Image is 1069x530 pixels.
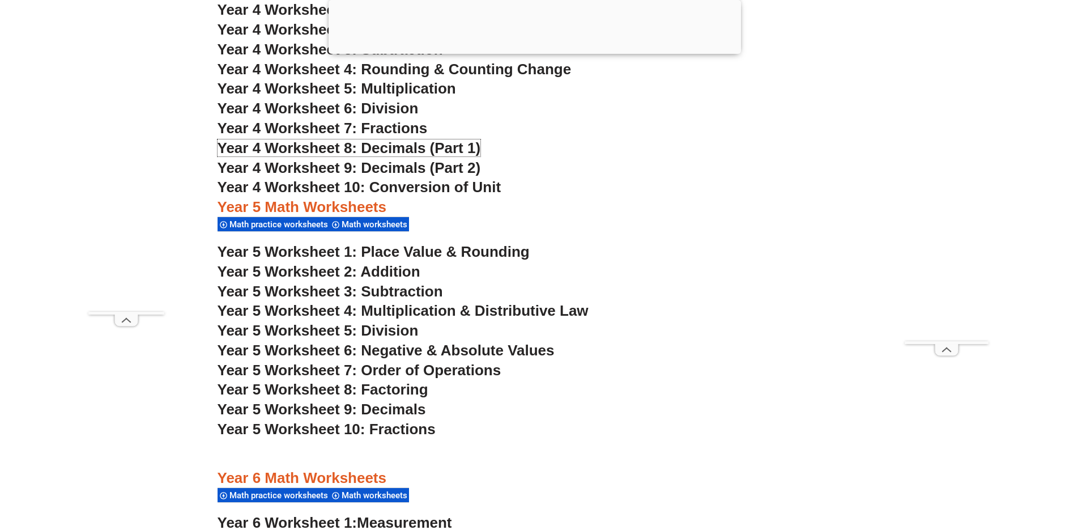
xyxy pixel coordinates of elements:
[218,100,419,117] a: Year 4 Worksheet 6: Division
[218,322,419,339] a: Year 5 Worksheet 5: Division
[218,302,589,319] a: Year 5 Worksheet 4: Multiplication & Distributive Law
[229,490,331,501] span: Math practice worksheets
[229,219,331,230] span: Math practice worksheets
[218,421,436,438] a: Year 5 Worksheet 10: Fractions
[218,217,330,232] div: Math practice worksheets
[218,21,420,38] a: Year 4 Worksheet 2: Addition
[905,27,989,341] iframe: Advertisement
[218,179,501,196] a: Year 4 Worksheet 10: Conversion of Unit
[218,283,443,300] a: Year 5 Worksheet 3: Subtraction
[218,362,501,379] a: Year 5 Worksheet 7: Order of Operations
[218,401,426,418] a: Year 5 Worksheet 9: Decimals
[218,243,530,260] a: Year 5 Worksheet 1: Place Value & Rounding
[88,27,164,312] iframe: Advertisement
[218,198,852,217] h3: Year 5 Math Worksheets
[218,80,456,97] a: Year 4 Worksheet 5: Multiplication
[342,219,411,230] span: Math worksheets
[218,381,428,398] a: Year 5 Worksheet 8: Factoring
[880,402,1069,530] iframe: Chat Widget
[218,342,555,359] a: Year 5 Worksheet 6: Negative & Absolute Values
[218,120,428,137] a: Year 4 Worksheet 7: Fractions
[218,159,481,176] a: Year 4 Worksheet 9: Decimals (Part 2)
[330,487,409,503] div: Math worksheets
[218,41,443,58] a: Year 4 Worksheet 3: Subtraction
[218,1,442,18] a: Year 4 Worksheet 1: Place Value
[218,139,481,156] a: Year 4 Worksheet 8: Decimals (Part 1)
[218,469,852,488] h3: Year 6 Math Worksheets
[330,217,409,232] div: Math worksheets
[342,490,411,501] span: Math worksheets
[218,263,420,280] a: Year 5 Worksheet 2: Addition
[218,61,572,78] a: Year 4 Worksheet 4: Rounding & Counting Change
[218,487,330,503] div: Math practice worksheets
